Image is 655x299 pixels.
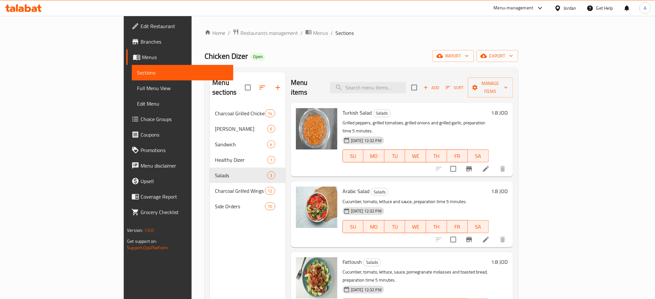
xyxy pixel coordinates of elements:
div: Salads3 [210,168,286,183]
span: Version: [127,226,143,234]
div: Sandwich [215,140,267,148]
button: export [477,50,518,62]
span: Branches [141,38,228,46]
div: [PERSON_NAME]6 [210,121,286,137]
div: items [267,140,275,148]
button: FR [447,149,468,162]
span: Turkish Salad [343,108,372,118]
span: Side Orders [215,202,265,210]
div: items [267,171,275,179]
span: Charcoal Grilled Wings [215,187,265,195]
span: Grocery Checklist [141,208,228,216]
div: Salads [373,109,391,117]
button: SU [343,149,364,162]
button: Branch-specific-item [461,161,477,177]
span: 10 [265,203,275,210]
nav: Menu sections [210,103,286,217]
a: Branches [126,34,233,49]
span: Salads [373,109,390,117]
span: 6 [268,126,275,132]
button: WE [405,220,426,233]
div: items [267,125,275,133]
a: Full Menu View [132,80,233,96]
span: Select section [407,81,421,94]
a: Restaurants management [233,29,298,37]
button: SA [468,220,489,233]
span: Salads [215,171,267,179]
button: MO [364,220,385,233]
span: SU [345,222,361,232]
h6: 1.8 JOD [491,108,508,117]
span: Sort [446,84,464,91]
span: WE [408,222,424,232]
span: Add [423,84,440,91]
p: Cucumber, tomato, lettuce, sauce, pomegranate molasses and toasted bread, preparation time 5 minu... [343,268,489,284]
span: MO [366,151,382,161]
span: Menus [313,29,328,37]
span: Edit Restaurant [141,22,228,30]
span: TH [429,222,445,232]
span: TU [387,222,403,232]
button: Add [421,83,442,93]
span: Arabic Salad [343,186,369,196]
span: Coupons [141,131,228,139]
button: delete [495,161,511,177]
span: Coverage Report [141,193,228,201]
input: search [330,82,406,93]
button: import [433,50,474,62]
li: / [331,29,333,37]
h2: Menu items [291,78,322,97]
span: Add item [421,83,442,93]
span: Sort sections [255,80,270,95]
span: import [438,52,469,60]
span: Sections [137,69,228,77]
span: A [644,5,647,12]
span: 4 [268,141,275,148]
span: Sections [335,29,354,37]
span: Promotions [141,146,228,154]
a: Promotions [126,142,233,158]
span: FR [450,151,466,161]
button: SU [343,220,364,233]
button: Manage items [468,77,513,98]
span: TH [429,151,445,161]
span: [DATE] 12:32 PM [348,208,384,214]
span: Manage items [473,79,508,96]
button: Add section [270,80,286,95]
div: items [265,202,275,210]
button: TU [385,149,406,162]
span: Fattoush [343,257,362,267]
span: 12 [265,188,275,194]
button: MO [364,149,385,162]
span: 3 [268,172,275,179]
span: WE [408,151,424,161]
a: Edit menu item [482,236,490,243]
img: Arabic Salad [296,187,337,228]
span: Menus [142,53,228,61]
a: Edit Menu [132,96,233,111]
span: Select to update [447,162,460,176]
button: TH [426,220,447,233]
span: Salads [371,188,388,196]
span: Menu disclaimer [141,162,228,170]
a: Menu disclaimer [126,158,233,173]
span: Edit Menu [137,100,228,108]
button: Branch-specific-item [461,232,477,247]
span: Healthy Dizer [215,156,267,164]
span: Select all sections [241,81,255,94]
span: Salads [364,259,381,266]
a: Choice Groups [126,111,233,127]
button: WE [405,149,426,162]
span: Open [250,54,265,59]
span: 1 [268,157,275,163]
li: / [301,29,303,37]
span: Get support on: [127,237,157,245]
h6: 1.8 JOD [491,257,508,266]
button: SA [468,149,489,162]
a: Coverage Report [126,189,233,204]
span: Full Menu View [137,84,228,92]
a: Support.OpsPlatform [127,243,168,252]
button: Sort [444,83,465,93]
